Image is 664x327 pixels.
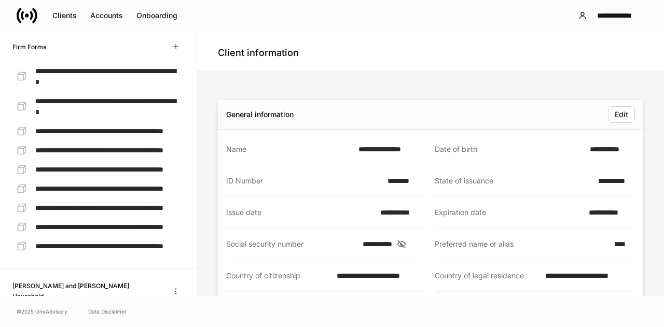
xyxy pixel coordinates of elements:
button: Edit [608,106,635,123]
div: Accounts [90,10,123,21]
h6: [PERSON_NAME] and [PERSON_NAME] Household [12,281,159,301]
div: Edit [615,109,628,120]
div: Date of birth [435,144,584,154]
div: Clients [52,10,77,21]
button: Onboarding [130,7,184,24]
span: © 2025 OneAdvisory [17,307,67,316]
div: Name [226,144,352,154]
div: Country of citizenship [226,271,330,281]
a: Data Disclaimer [88,307,127,316]
div: Onboarding [136,10,177,21]
div: Social security number [226,239,356,249]
button: Clients [46,7,84,24]
div: Issue date [226,207,374,218]
div: ID Number [226,176,381,186]
div: State of issuance [435,176,592,186]
div: General information [226,109,294,120]
h6: Firm Forms [12,42,46,52]
div: Preferred name or alias [435,239,608,249]
button: Accounts [84,7,130,24]
div: Country of legal residence [435,271,539,281]
div: Expiration date [435,207,583,218]
h4: Client information [218,47,299,59]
